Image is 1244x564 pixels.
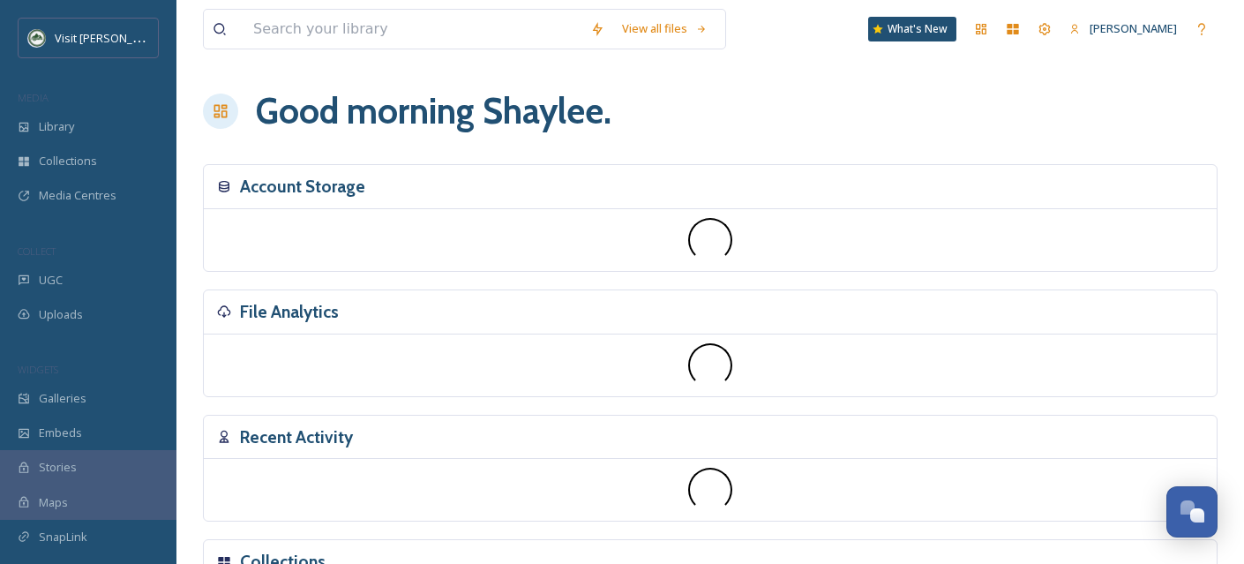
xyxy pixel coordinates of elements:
[18,91,49,104] span: MEDIA
[39,390,86,407] span: Galleries
[39,459,77,476] span: Stories
[39,425,82,441] span: Embeds
[28,29,46,47] img: Unknown.png
[868,17,956,41] a: What's New
[240,174,365,199] h3: Account Storage
[1060,11,1186,46] a: [PERSON_NAME]
[55,29,167,46] span: Visit [PERSON_NAME]
[39,529,87,545] span: SnapLink
[613,11,716,46] a: View all files
[18,244,56,258] span: COLLECT
[18,363,58,376] span: WIDGETS
[39,272,63,289] span: UGC
[39,494,68,511] span: Maps
[1166,486,1218,538] button: Open Chat
[39,306,83,323] span: Uploads
[39,118,74,135] span: Library
[1090,20,1177,36] span: [PERSON_NAME]
[39,153,97,169] span: Collections
[39,187,116,204] span: Media Centres
[244,10,581,49] input: Search your library
[240,425,353,450] h3: Recent Activity
[256,85,611,138] h1: Good morning Shaylee .
[240,299,339,325] h3: File Analytics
